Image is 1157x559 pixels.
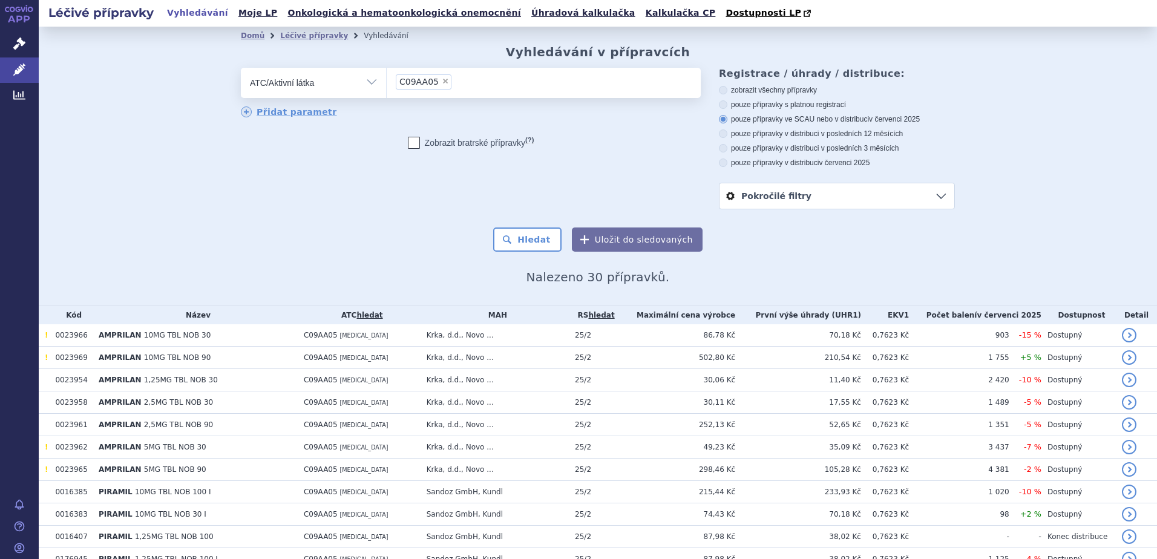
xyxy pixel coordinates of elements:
span: C09AA05 [304,443,338,451]
label: Zobrazit bratrské přípravky [408,137,534,149]
td: 0,7623 Kč [861,459,909,481]
td: 30,11 Kč [617,391,735,414]
button: Hledat [493,227,562,252]
a: Moje LP [235,5,281,21]
td: 0,7623 Kč [861,391,909,414]
td: 17,55 Kč [735,391,861,414]
td: Sandoz GmbH, Kundl [421,503,569,526]
td: 233,93 Kč [735,481,861,503]
th: Detail [1116,306,1157,324]
a: detail [1122,417,1136,432]
td: 0023954 [49,369,92,391]
span: 25/2 [575,510,591,518]
span: PIRAMIL [99,510,133,518]
td: 0,7623 Kč [861,436,909,459]
td: 0016383 [49,503,92,526]
a: Úhradová kalkulačka [528,5,639,21]
td: 0,7623 Kč [861,526,909,548]
span: -15 % [1019,330,1041,339]
span: C09AA05 [304,420,338,429]
span: C09AA05 [304,488,338,496]
span: v červenci 2025 [977,311,1041,319]
td: 1 020 [909,481,1009,503]
a: Přidat parametr [241,106,337,117]
a: Vyhledávání [163,5,232,21]
td: 1 351 [909,414,1009,436]
span: Tento přípravek má DNC/DoÚ. [45,465,48,474]
span: 10MG TBL NOB 100 I [135,488,211,496]
a: Kalkulačka CP [642,5,719,21]
button: Uložit do sledovaných [572,227,703,252]
th: Kód [49,306,92,324]
td: Dostupný [1041,369,1116,391]
span: 25/2 [575,376,591,384]
span: AMPRILAN [99,353,142,362]
td: Dostupný [1041,459,1116,481]
td: Sandoz GmbH, Kundl [421,526,569,548]
a: detail [1122,507,1136,521]
a: detail [1122,350,1136,365]
td: Dostupný [1041,503,1116,526]
th: ATC [298,306,421,324]
label: pouze přípravky v distribuci v posledních 3 měsících [719,143,955,153]
a: Domů [241,31,264,40]
span: [MEDICAL_DATA] [339,511,388,518]
span: [MEDICAL_DATA] [339,466,388,473]
td: 903 [909,324,1009,347]
a: hledat [356,311,382,319]
span: 10MG TBL NOB 90 [144,353,211,362]
span: 25/2 [575,420,591,429]
a: detail [1122,462,1136,477]
td: 30,06 Kč [617,369,735,391]
span: Tento přípravek má DNC/DoÚ. [45,331,48,339]
td: - [1009,526,1041,548]
td: 0,7623 Kč [861,369,909,391]
span: 25/2 [575,465,591,474]
span: × [442,77,449,85]
th: Počet balení [909,306,1041,324]
td: Sandoz GmbH, Kundl [421,481,569,503]
td: 4 381 [909,459,1009,481]
span: -5 % [1024,397,1041,407]
td: 0023961 [49,414,92,436]
td: 87,98 Kč [617,526,735,548]
span: Dostupnosti LP [726,8,801,18]
span: 10MG TBL NOB 30 [144,331,211,339]
span: C09AA05 [304,532,338,541]
td: 502,80 Kč [617,347,735,369]
span: 25/2 [575,443,591,451]
label: pouze přípravky v distribuci v posledních 12 měsících [719,129,955,139]
a: detail [1122,373,1136,387]
td: Dostupný [1041,436,1116,459]
td: 0,7623 Kč [861,324,909,347]
td: Dostupný [1041,391,1116,414]
td: 86,78 Kč [617,324,735,347]
span: C09AA05 [304,353,338,362]
label: pouze přípravky ve SCAU nebo v distribuci [719,114,955,124]
th: MAH [421,306,569,324]
span: 5MG TBL NOB 90 [144,465,206,474]
td: 0016407 [49,526,92,548]
span: +2 % [1020,509,1041,518]
h3: Registrace / úhrady / distribuce: [719,68,955,79]
span: Tento přípravek má DNC/DoÚ. [45,443,48,451]
span: -5 % [1024,420,1041,429]
td: 0016385 [49,481,92,503]
span: v červenci 2025 [869,115,920,123]
td: 0023965 [49,459,92,481]
span: [MEDICAL_DATA] [339,377,388,384]
td: 0,7623 Kč [861,414,909,436]
td: 210,54 Kč [735,347,861,369]
td: Krka, d.d., Novo ... [421,324,569,347]
span: -10 % [1019,375,1041,384]
td: 105,28 Kč [735,459,861,481]
th: EKV1 [861,306,909,324]
span: 25/2 [575,398,591,407]
span: Nalezeno 30 přípravků. [526,270,670,284]
h2: Vyhledávání v přípravcích [506,45,690,59]
span: C09AA05 [304,398,338,407]
h2: Léčivé přípravky [39,4,163,21]
span: AMPRILAN [99,420,142,429]
span: -7 % [1024,442,1041,451]
a: detail [1122,328,1136,342]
